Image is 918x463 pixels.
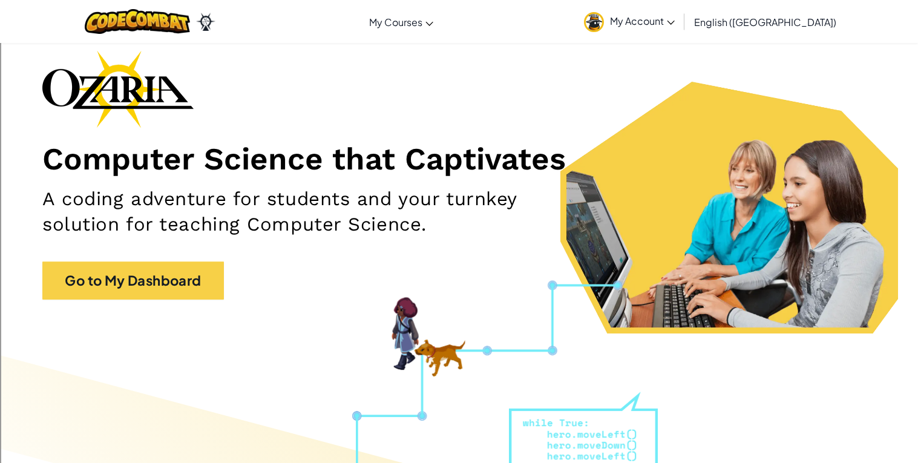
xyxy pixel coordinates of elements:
[5,59,913,70] div: Sign out
[5,70,913,81] div: Rename
[5,27,913,38] div: Move To ...
[363,5,439,38] a: My Courses
[42,186,601,237] h2: A coding adventure for students and your turnkey solution for teaching Computer Science.
[584,12,604,32] img: avatar
[578,2,681,41] a: My Account
[694,16,836,28] span: English ([GEOGRAPHIC_DATA])
[5,48,913,59] div: Options
[42,50,194,128] img: Ozaria branding logo
[369,16,422,28] span: My Courses
[610,15,675,27] span: My Account
[196,13,215,31] img: Ozaria
[5,16,913,27] div: Sort New > Old
[5,5,913,16] div: Sort A > Z
[5,81,913,92] div: Move To ...
[5,38,913,48] div: Delete
[85,9,191,34] img: CodeCombat logo
[42,261,224,300] a: Go to My Dashboard
[42,140,876,177] h1: Computer Science that Captivates
[688,5,842,38] a: English ([GEOGRAPHIC_DATA])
